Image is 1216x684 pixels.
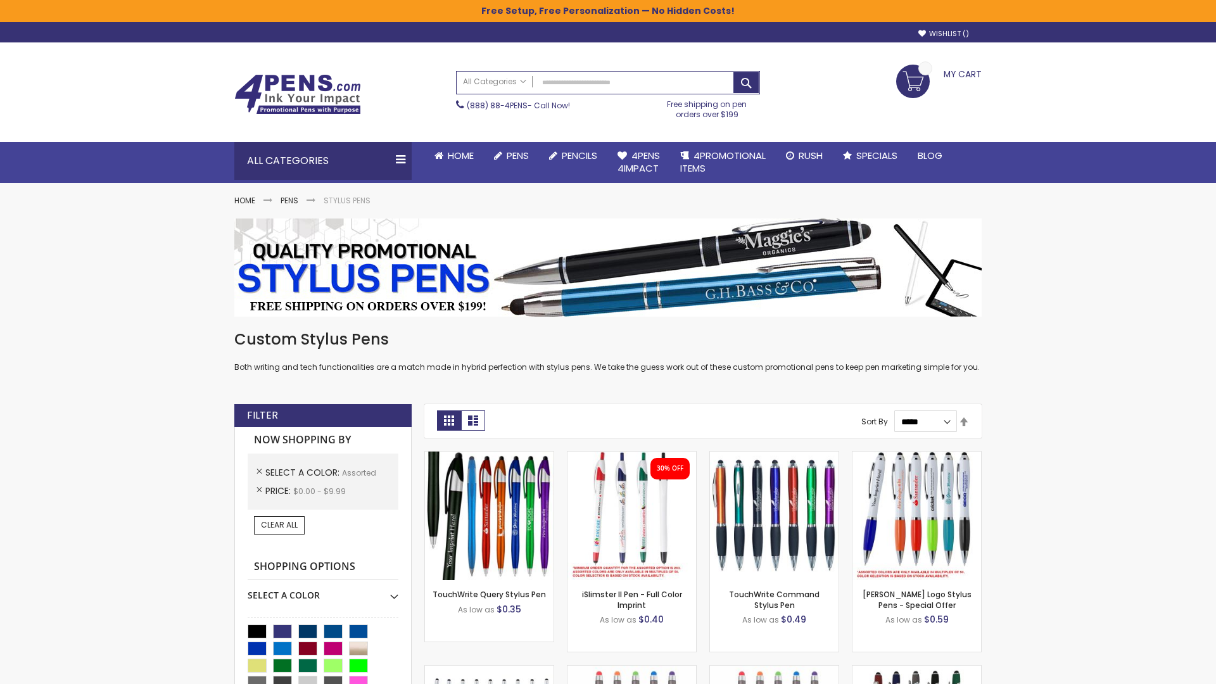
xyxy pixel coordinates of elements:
[234,74,361,115] img: 4Pens Custom Pens and Promotional Products
[776,142,833,170] a: Rush
[265,484,293,497] span: Price
[261,519,298,530] span: Clear All
[254,516,305,534] a: Clear All
[247,408,278,422] strong: Filter
[680,149,766,175] span: 4PROMOTIONAL ITEMS
[448,149,474,162] span: Home
[638,613,664,626] span: $0.40
[863,589,972,610] a: [PERSON_NAME] Logo Stylus Pens - Special Offer
[507,149,529,162] span: Pens
[861,416,888,427] label: Sort By
[600,614,636,625] span: As low as
[657,464,683,473] div: 30% OFF
[424,142,484,170] a: Home
[918,29,969,39] a: Wishlist
[852,452,981,580] img: Kimberly Logo Stylus Pens-Assorted
[458,604,495,615] span: As low as
[852,451,981,462] a: Kimberly Logo Stylus Pens-Assorted
[607,142,670,183] a: 4Pens4impact
[433,589,546,600] a: TouchWrite Query Stylus Pen
[293,486,346,497] span: $0.00 - $9.99
[908,142,953,170] a: Blog
[234,195,255,206] a: Home
[885,614,922,625] span: As low as
[234,218,982,317] img: Stylus Pens
[924,613,949,626] span: $0.59
[856,149,897,162] span: Specials
[463,77,526,87] span: All Categories
[567,451,696,462] a: iSlimster II - Full Color-Assorted
[567,665,696,676] a: Islander Softy Gel Pen with Stylus-Assorted
[582,589,682,610] a: iSlimster II Pen - Full Color Imprint
[852,665,981,676] a: Custom Soft Touch® Metal Pens with Stylus-Assorted
[281,195,298,206] a: Pens
[562,149,597,162] span: Pencils
[425,665,554,676] a: Stiletto Advertising Stylus Pens-Assorted
[342,467,376,478] span: Assorted
[539,142,607,170] a: Pencils
[567,452,696,580] img: iSlimster II - Full Color-Assorted
[710,451,839,462] a: TouchWrite Command Stylus Pen-Assorted
[710,665,839,676] a: Islander Softy Gel with Stylus - ColorJet Imprint-Assorted
[484,142,539,170] a: Pens
[234,329,982,373] div: Both writing and tech functionalities are a match made in hybrid perfection with stylus pens. We ...
[425,451,554,462] a: TouchWrite Query Stylus Pen-Assorted
[617,149,660,175] span: 4Pens 4impact
[654,94,761,120] div: Free shipping on pen orders over $199
[437,410,461,431] strong: Grid
[833,142,908,170] a: Specials
[324,195,370,206] strong: Stylus Pens
[918,149,942,162] span: Blog
[234,329,982,350] h1: Custom Stylus Pens
[248,580,398,602] div: Select A Color
[710,452,839,580] img: TouchWrite Command Stylus Pen-Assorted
[265,466,342,479] span: Select A Color
[457,72,533,92] a: All Categories
[781,613,806,626] span: $0.49
[742,614,779,625] span: As low as
[467,100,570,111] span: - Call Now!
[670,142,776,183] a: 4PROMOTIONALITEMS
[425,452,554,580] img: TouchWrite Query Stylus Pen-Assorted
[248,554,398,581] strong: Shopping Options
[497,603,521,616] span: $0.35
[234,142,412,180] div: All Categories
[799,149,823,162] span: Rush
[248,427,398,453] strong: Now Shopping by
[729,589,820,610] a: TouchWrite Command Stylus Pen
[467,100,528,111] a: (888) 88-4PENS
